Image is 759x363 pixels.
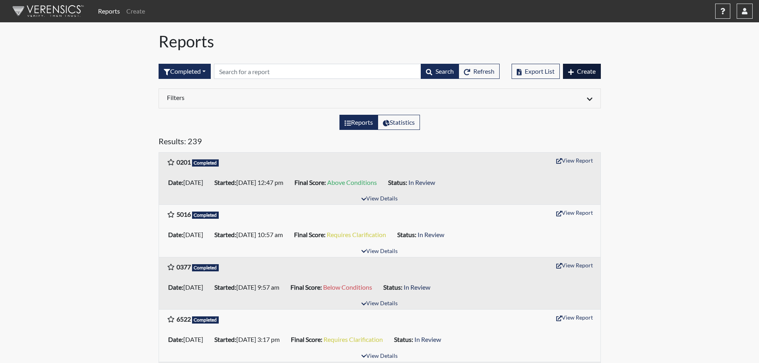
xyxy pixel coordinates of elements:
b: Date: [168,231,183,238]
b: Started: [214,231,236,238]
b: 6522 [177,315,191,323]
button: View Details [358,298,401,309]
span: Requires Clarification [327,231,386,238]
span: Completed [192,264,219,271]
span: Below Conditions [323,283,372,291]
span: Completed [192,316,219,324]
span: Export List [525,67,555,75]
label: View the list of reports [339,115,378,130]
b: 0201 [177,158,191,166]
li: [DATE] [165,281,211,294]
span: Search [435,67,454,75]
li: [DATE] 9:57 am [211,281,287,294]
button: View Details [358,351,401,362]
li: [DATE] [165,228,211,241]
b: Final Score: [290,283,322,291]
b: Started: [214,336,236,343]
li: [DATE] [165,333,211,346]
b: Final Score: [291,336,322,343]
span: In Review [418,231,444,238]
button: Completed [159,64,211,79]
button: Create [563,64,601,79]
span: Completed [192,159,219,167]
span: In Review [404,283,430,291]
label: View statistics about completed interviews [378,115,420,130]
h1: Reports [159,32,601,51]
h5: Results: 239 [159,136,601,149]
button: Refresh [459,64,500,79]
b: Status: [388,179,407,186]
span: Above Conditions [327,179,377,186]
b: Final Score: [294,179,326,186]
input: Search by Registration ID, Interview Number, or Investigation Name. [214,64,421,79]
span: In Review [414,336,441,343]
b: Date: [168,336,183,343]
a: Create [123,3,148,19]
span: In Review [408,179,435,186]
b: Status: [383,283,402,291]
button: View Report [553,259,596,271]
b: Started: [214,283,236,291]
b: Final Score: [294,231,326,238]
b: Date: [168,179,183,186]
div: Click to expand/collapse filters [161,94,598,103]
span: Create [577,67,596,75]
li: [DATE] 12:47 pm [211,176,291,189]
button: Search [421,64,459,79]
li: [DATE] 3:17 pm [211,333,288,346]
b: Status: [394,336,413,343]
b: 0377 [177,263,191,271]
span: Completed [192,212,219,219]
a: Reports [95,3,123,19]
button: View Report [553,206,596,219]
div: Filter by interview status [159,64,211,79]
b: Status: [397,231,416,238]
button: View Details [358,194,401,204]
span: Refresh [473,67,494,75]
h6: Filters [167,94,374,101]
button: View Details [358,246,401,257]
b: 5016 [177,210,191,218]
li: [DATE] 10:57 am [211,228,291,241]
li: [DATE] [165,176,211,189]
button: Export List [512,64,560,79]
b: Started: [214,179,236,186]
b: Date: [168,283,183,291]
span: Requires Clarification [324,336,383,343]
button: View Report [553,154,596,167]
button: View Report [553,311,596,324]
